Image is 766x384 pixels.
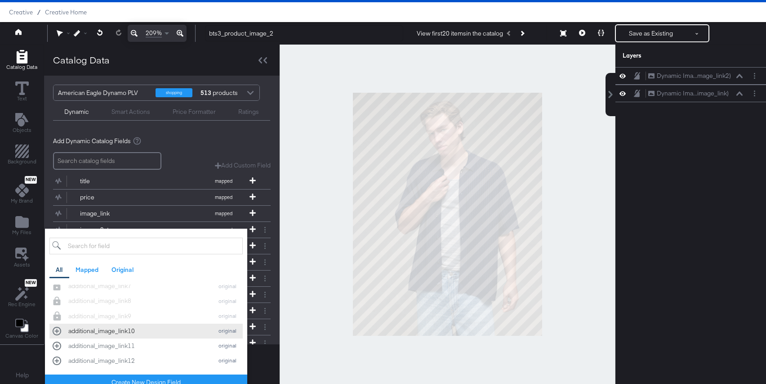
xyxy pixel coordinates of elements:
[2,143,42,168] button: Add Rectangle
[616,25,686,41] button: Save as Existing
[68,327,208,335] div: additional_image_link10
[173,108,216,116] div: Price Formatter
[53,190,271,205] div: pricemapped
[3,277,41,311] button: NewRec Engine
[111,108,150,116] div: Smart Actions
[53,54,110,67] div: Catalog Data
[53,190,259,205] button: pricemapped
[5,332,38,339] span: Canvas Color
[615,67,766,85] div: Dynamic Ima...mage_link2)Layer Options
[199,85,226,100] div: products
[33,9,45,16] span: /
[56,266,62,274] div: All
[199,226,248,233] span: mapped
[648,89,729,98] button: Dynamic Ima...image_link)
[238,108,259,116] div: Ratings
[68,357,208,365] div: additional_image_link12
[49,353,243,368] button: additional_image_link12original
[156,88,192,97] div: shopping
[215,328,240,334] div: original
[53,152,161,170] input: Search catalog fields
[80,193,145,202] div: price
[68,342,208,350] div: additional_image_link11
[13,126,31,134] span: Objects
[5,174,38,208] button: NewMy Brand
[14,261,30,268] span: Assets
[49,339,243,353] button: additional_image_link11original
[8,301,36,308] span: Rec Engine
[10,79,34,105] button: Text
[750,89,759,98] button: Layer Options
[53,173,259,189] button: titlemapped
[76,266,98,274] div: Mapped
[9,245,36,271] button: Assets
[49,324,243,339] button: additional_image_link10original
[16,371,29,379] a: Help
[199,194,248,200] span: mapped
[11,197,33,204] span: My Brand
[146,29,162,37] span: 209%
[1,48,43,73] button: Add Rectangle
[53,222,259,238] button: image_2_tagmapped
[9,9,33,16] span: Creative
[648,71,731,81] button: Dynamic Ima...mage_link2)
[80,209,145,218] div: image_link
[53,137,131,145] span: Add Dynamic Catalog Fields
[17,95,27,102] span: Text
[53,206,259,221] button: image_linkmapped
[49,368,243,383] button: custom_label_4original
[25,177,37,183] span: New
[49,238,243,254] input: Search for field
[111,266,134,274] div: Original
[657,89,729,98] div: Dynamic Ima...image_link)
[12,229,31,236] span: My Files
[199,210,248,217] span: mapped
[80,226,145,234] div: image_2_tag
[45,9,87,16] a: Creative Home
[657,72,731,80] div: Dynamic Ima...mage_link2)
[417,29,503,38] div: View first 20 items in the catalog
[623,51,714,60] div: Layers
[53,173,271,189] div: titlemapped
[199,178,248,184] span: mapped
[7,111,37,136] button: Add Text
[215,161,271,170] button: Add Custom Field
[516,25,528,41] button: Next Product
[53,222,271,238] div: image_2_tagmapped
[215,357,240,364] div: original
[750,71,759,81] button: Layer Options
[9,367,35,384] button: Help
[64,108,89,116] div: Dynamic
[58,85,149,100] div: American Eagle Dynamo PLV
[80,177,145,185] div: title
[199,85,213,100] strong: 513
[25,280,37,286] span: New
[215,343,240,349] div: original
[615,85,766,102] div: Dynamic Ima...image_link)Layer Options
[7,213,37,239] button: Add Files
[53,206,271,221] div: image_linkmapped
[8,158,36,165] span: Background
[6,63,37,71] span: Catalog Data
